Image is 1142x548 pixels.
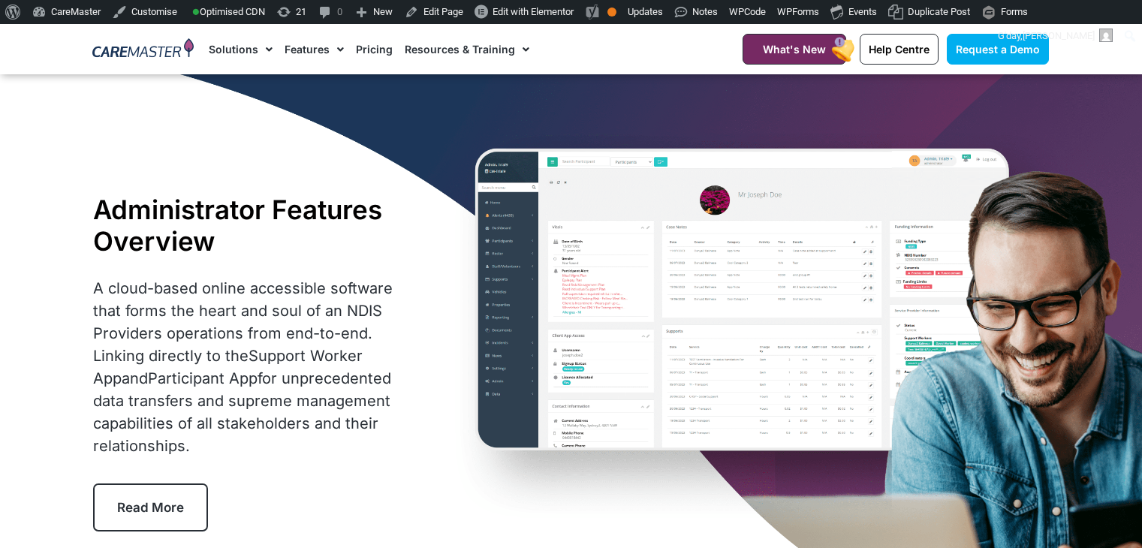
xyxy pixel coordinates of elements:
span: Edit with Elementor [493,6,574,17]
img: CareMaster Logo [92,38,194,61]
a: Read More [93,483,208,531]
a: G'day, [993,24,1119,48]
span: A cloud-based online accessible software that forms the heart and soul of an NDIS Providers opera... [93,279,393,455]
a: Pricing [356,24,393,74]
div: OK [607,8,616,17]
span: Read More [117,500,184,515]
span: Help Centre [869,43,930,56]
span: [PERSON_NAME] [1023,30,1095,41]
a: Resources & Training [405,24,529,74]
span: Request a Demo [956,43,1040,56]
a: Request a Demo [947,34,1049,65]
a: What's New [743,34,846,65]
span: What's New [763,43,826,56]
nav: Menu [209,24,706,74]
a: Features [285,24,344,74]
a: Participant App [148,369,258,387]
a: Solutions [209,24,273,74]
h1: Administrator Features Overview [93,194,418,257]
a: Help Centre [860,34,939,65]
